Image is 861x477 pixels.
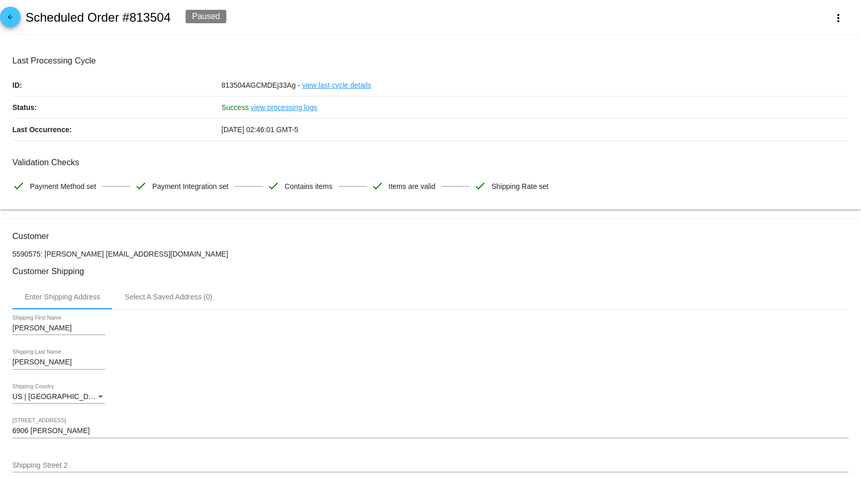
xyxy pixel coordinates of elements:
[125,293,212,301] div: Select A Saved Address (0)
[135,180,147,192] mat-icon: check
[12,97,222,118] p: Status:
[222,81,301,89] span: 813504AGCMDEj33Ag -
[302,74,371,96] a: view last cycle details
[4,13,16,26] mat-icon: arrow_back
[12,74,222,96] p: ID:
[12,180,25,192] mat-icon: check
[285,176,333,197] span: Contains items
[222,103,249,112] span: Success
[152,176,228,197] span: Payment Integration set
[267,180,279,192] mat-icon: check
[12,157,849,167] h3: Validation Checks
[389,176,436,197] span: Items are valid
[251,97,317,118] a: view processing logs
[12,462,849,470] input: Shipping Street 2
[186,10,226,23] div: Paused
[12,250,849,258] p: 5590575: [PERSON_NAME] [EMAIL_ADDRESS][DOMAIN_NAME]
[222,125,299,134] span: [DATE] 02:46:01 GMT-5
[12,392,104,401] span: US | [GEOGRAPHIC_DATA]
[25,10,171,25] h2: Scheduled Order #813504
[371,180,384,192] mat-icon: check
[12,427,849,435] input: Shipping Street 1
[832,12,845,24] mat-icon: more_vert
[474,180,486,192] mat-icon: check
[12,393,105,401] mat-select: Shipping Country
[12,56,849,66] h3: Last Processing Cycle
[25,293,100,301] div: Enter Shipping Address
[12,266,849,276] h3: Customer Shipping
[491,176,549,197] span: Shipping Rate set
[12,324,105,332] input: Shipping First Name
[12,358,105,367] input: Shipping Last Name
[30,176,96,197] span: Payment Method set
[12,119,222,140] p: Last Occurrence:
[12,231,849,241] h3: Customer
